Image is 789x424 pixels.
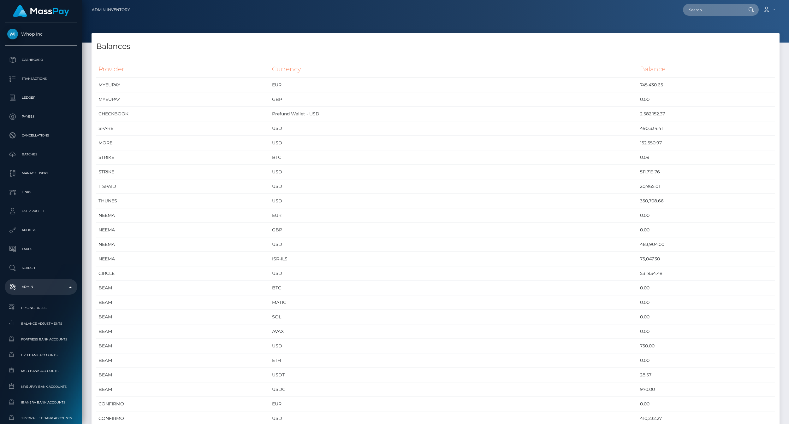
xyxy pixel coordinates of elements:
td: BTC [270,281,638,295]
td: EUR [270,397,638,411]
th: Currency [270,61,638,78]
a: Pricing Rules [5,301,77,315]
td: 0.00 [638,92,775,107]
td: 483,904.00 [638,237,775,252]
td: 350,708.66 [638,194,775,208]
a: API Keys [5,222,77,238]
th: Balance [638,61,775,78]
span: Ibanera Bank Accounts [7,399,75,406]
td: GBP [270,223,638,237]
td: 490,334.41 [638,121,775,136]
td: BEAM [96,324,270,339]
p: API Keys [7,225,75,235]
a: Taxes [5,241,77,257]
span: Fortress Bank Accounts [7,336,75,343]
p: Taxes [7,244,75,254]
td: NEEMA [96,252,270,266]
a: Fortress Bank Accounts [5,333,77,346]
td: MYEUPAY [96,92,270,107]
a: Links [5,184,77,200]
td: MYEUPAY [96,78,270,92]
a: Ibanera Bank Accounts [5,396,77,409]
a: Manage Users [5,166,77,181]
td: USD [270,194,638,208]
td: EUR [270,78,638,92]
td: NEEMA [96,237,270,252]
td: NEEMA [96,208,270,223]
td: 2,582,152.37 [638,107,775,121]
span: Whop Inc [5,31,77,37]
p: User Profile [7,206,75,216]
span: Pricing Rules [7,304,75,311]
span: JustWallet Bank Accounts [7,415,75,422]
a: Dashboard [5,52,77,68]
td: GBP [270,92,638,107]
p: Links [7,188,75,197]
td: 0.00 [638,324,775,339]
td: 750.00 [638,339,775,353]
a: Admin Inventory [92,3,130,16]
td: BEAM [96,310,270,324]
td: USD [270,121,638,136]
p: Batches [7,150,75,159]
td: USD [270,237,638,252]
td: CHECKBOOK [96,107,270,121]
td: MORE [96,136,270,150]
span: CRB Bank Accounts [7,351,75,359]
p: Manage Users [7,169,75,178]
p: Search [7,263,75,273]
td: STRIKE [96,150,270,165]
p: Admin [7,282,75,292]
td: 511,719.76 [638,165,775,179]
td: BEAM [96,368,270,382]
h4: Balances [96,41,775,52]
td: STRIKE [96,165,270,179]
td: USD [270,179,638,194]
td: ITSPAID [96,179,270,194]
p: Ledger [7,93,75,102]
td: ETH [270,353,638,368]
td: CONFIRMO [96,397,270,411]
td: USDT [270,368,638,382]
td: 0.00 [638,223,775,237]
p: Payees [7,112,75,121]
td: 0.00 [638,353,775,368]
td: 0.00 [638,397,775,411]
td: 28.57 [638,368,775,382]
td: USD [270,266,638,281]
td: Prefund Wallet - USD [270,107,638,121]
p: Transactions [7,74,75,84]
td: BEAM [96,339,270,353]
td: 20,965.01 [638,179,775,194]
td: 970.00 [638,382,775,397]
td: MATIC [270,295,638,310]
a: Admin [5,279,77,295]
td: 745,430.65 [638,78,775,92]
td: 0.09 [638,150,775,165]
td: USDC [270,382,638,397]
td: NEEMA [96,223,270,237]
span: MCB Bank Accounts [7,367,75,375]
td: SPARE [96,121,270,136]
a: Balance Adjustments [5,317,77,330]
td: 0.00 [638,208,775,223]
td: AVAX [270,324,638,339]
td: BEAM [96,281,270,295]
td: THUNES [96,194,270,208]
td: USD [270,165,638,179]
input: Search... [683,4,742,16]
td: 0.00 [638,310,775,324]
a: User Profile [5,203,77,219]
td: CIRCLE [96,266,270,281]
img: Whop Inc [7,29,18,39]
a: Transactions [5,71,77,87]
a: CRB Bank Accounts [5,348,77,362]
td: 0.00 [638,295,775,310]
td: 75,047.30 [638,252,775,266]
span: Balance Adjustments [7,320,75,327]
a: Cancellations [5,128,77,143]
td: USD [270,339,638,353]
td: SOL [270,310,638,324]
td: BEAM [96,295,270,310]
td: 152,550.97 [638,136,775,150]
